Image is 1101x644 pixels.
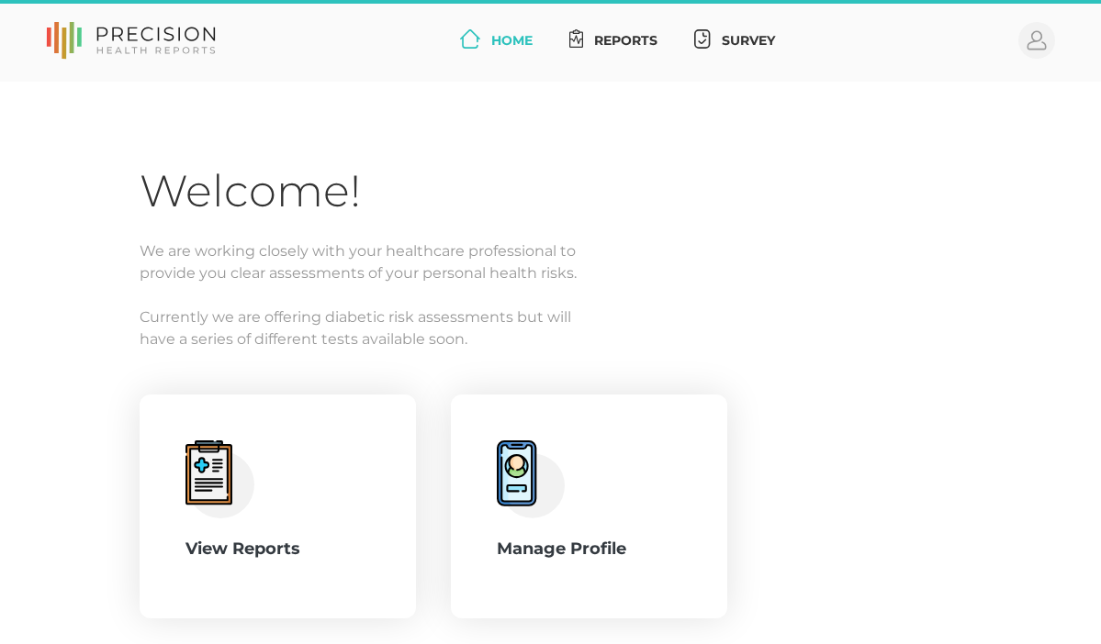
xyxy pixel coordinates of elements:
a: Survey [687,24,781,58]
div: View Reports [185,537,370,561]
a: Home [453,24,540,58]
a: Reports [562,24,666,58]
div: Manage Profile [497,537,681,561]
h1: Welcome! [140,164,961,218]
p: Currently we are offering diabetic risk assessments but will have a series of different tests ava... [140,306,961,350]
p: We are working closely with your healthcare professional to provide you clear assessments of your... [140,240,961,284]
